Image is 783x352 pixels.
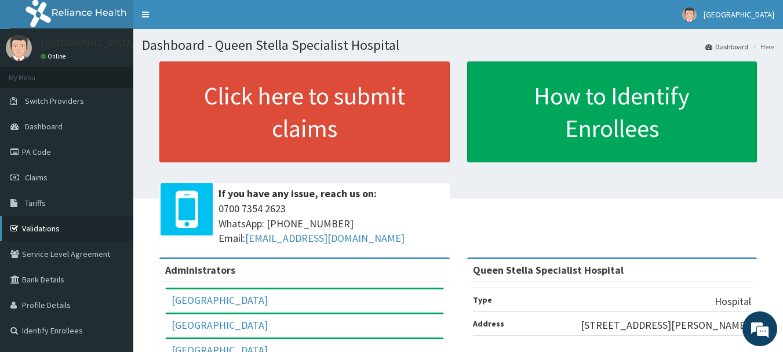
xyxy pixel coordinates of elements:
[705,42,748,52] a: Dashboard
[704,9,774,20] span: [GEOGRAPHIC_DATA]
[190,6,218,34] div: Minimize live chat window
[6,35,32,61] img: User Image
[682,8,697,22] img: User Image
[142,38,774,53] h1: Dashboard - Queen Stella Specialist Hospital
[165,263,235,277] b: Administrators
[467,61,757,162] a: How to Identify Enrollees
[172,318,268,332] a: [GEOGRAPHIC_DATA]
[581,318,751,333] p: [STREET_ADDRESS][PERSON_NAME].
[473,318,504,329] b: Address
[21,58,47,87] img: d_794563401_company_1708531726252_794563401
[25,198,46,208] span: Tariffs
[473,295,492,305] b: Type
[25,172,48,183] span: Claims
[245,231,405,245] a: [EMAIL_ADDRESS][DOMAIN_NAME]
[749,42,774,52] li: Here
[715,294,751,309] p: Hospital
[67,103,160,220] span: We're online!
[25,96,84,106] span: Switch Providers
[60,65,195,80] div: Chat with us now
[218,187,377,200] b: If you have any issue, reach us on:
[41,38,136,48] p: [GEOGRAPHIC_DATA]
[6,231,221,272] textarea: Type your message and hit 'Enter'
[159,61,450,162] a: Click here to submit claims
[218,201,444,246] span: 0700 7354 2623 WhatsApp: [PHONE_NUMBER] Email:
[473,263,624,277] strong: Queen Stella Specialist Hospital
[25,121,63,132] span: Dashboard
[41,52,68,60] a: Online
[172,293,268,307] a: [GEOGRAPHIC_DATA]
